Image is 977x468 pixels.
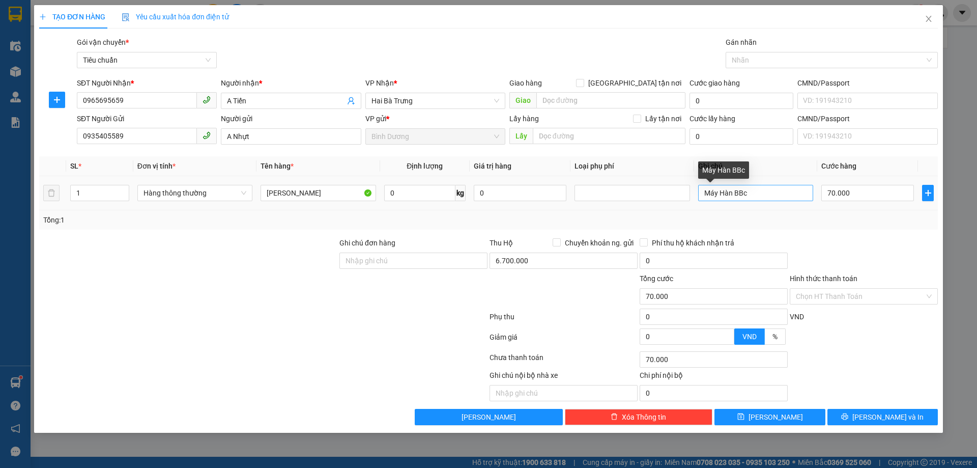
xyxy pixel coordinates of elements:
button: [PERSON_NAME] [415,409,563,425]
span: plus [49,96,65,104]
div: CMND/Passport [797,113,937,124]
span: Tên hàng [261,162,294,170]
span: phone [203,131,211,140]
div: Máy Hàn BBc [698,161,749,179]
span: Lấy tận nơi [641,113,685,124]
span: Xóa Thông tin [622,411,666,423]
span: Cước hàng [821,162,856,170]
span: printer [841,413,848,421]
input: 0 [474,185,566,201]
span: delete [611,413,618,421]
div: SĐT Người Nhận [77,77,217,89]
span: Tiêu chuẩn [83,52,211,68]
div: Chưa thanh toán [489,352,639,370]
span: Tổng cước [640,274,673,283]
span: Chuyển khoản ng. gửi [561,237,638,249]
div: CMND/Passport [797,77,937,89]
button: printer[PERSON_NAME] và In [827,409,938,425]
input: Ghi chú đơn hàng [339,253,487,269]
span: VP Nhận [365,79,394,87]
div: Giảm giá [489,332,639,349]
span: ĐC: 660 [GEOGRAPHIC_DATA], [GEOGRAPHIC_DATA] [4,45,75,55]
button: delete [43,185,60,201]
span: save [737,413,744,421]
button: plus [922,185,933,201]
span: Giao [509,92,536,108]
span: [PERSON_NAME] [749,411,803,423]
span: ĐT:0789 629 629 [4,58,41,63]
span: kg [455,185,466,201]
strong: 1900 633 614 [68,25,112,33]
span: % [772,333,778,341]
label: Hình thức thanh toán [790,274,857,283]
span: Thu Hộ [490,239,513,247]
input: Cước giao hàng [689,93,793,109]
button: plus [49,92,65,108]
span: ĐT: 0935371718 [77,58,112,63]
label: Ghi chú đơn hàng [339,239,395,247]
span: VND [790,313,804,321]
span: Đơn vị tính [137,162,176,170]
span: GỬI KHÁCH HÀNG [46,76,107,84]
span: VND [742,333,757,341]
th: Ghi chú [694,156,817,176]
div: Người nhận [221,77,361,89]
div: VP gửi [365,113,505,124]
span: [PERSON_NAME] và In [852,411,924,423]
button: deleteXóa Thông tin [565,409,713,425]
button: save[PERSON_NAME] [714,409,825,425]
span: VP Nhận: Hai Bà Trưng [77,38,130,43]
span: Lấy hàng [509,115,539,123]
div: Phụ thu [489,311,639,329]
input: Ghi Chú [698,185,813,201]
span: ĐC: [STREET_ADDRESS] BMT [77,47,147,52]
span: VP Gửi: Bình Dương [4,38,50,43]
span: ---------------------------------------------- [22,66,131,74]
span: CTY TNHH DLVT TIẾN OANH [38,6,142,15]
input: Nhập ghi chú [490,385,638,401]
input: Dọc đường [536,92,685,108]
th: Loại phụ phí [570,156,694,176]
div: Chi phí nội bộ [640,370,788,385]
div: Người gửi [221,113,361,124]
span: plus [923,189,933,197]
span: Hàng thông thường [143,185,246,201]
span: Lấy [509,128,533,144]
span: SL [70,162,78,170]
span: [PERSON_NAME] [462,411,516,423]
button: Close [914,5,943,34]
span: Giá trị hàng [474,162,511,170]
span: Gói vận chuyển [77,38,129,46]
span: user-add [347,97,355,105]
label: Cước giao hàng [689,79,740,87]
input: Dọc đường [533,128,685,144]
input: Cước lấy hàng [689,128,793,145]
input: VD: Bàn, Ghế [261,185,376,201]
label: Gán nhãn [726,38,757,46]
img: icon [122,13,130,21]
span: Yêu cầu xuất hóa đơn điện tử [122,13,229,21]
span: TẠO ĐƠN HÀNG [39,13,105,21]
span: Bình Dương [371,129,499,144]
span: [GEOGRAPHIC_DATA] tận nơi [584,77,685,89]
span: Phí thu hộ khách nhận trả [648,237,738,249]
div: Ghi chú nội bộ nhà xe [490,370,638,385]
span: Định lượng [407,162,443,170]
span: plus [39,13,46,20]
div: SĐT Người Gửi [77,113,217,124]
label: Cước lấy hàng [689,115,735,123]
span: phone [203,96,211,104]
span: close [925,15,933,23]
span: Hai Bà Trưng [371,93,499,108]
span: Giao hàng [509,79,542,87]
img: logo [4,7,30,32]
div: Tổng: 1 [43,214,377,226]
strong: NHẬN HÀNG NHANH - GIAO TỐC HÀNH [40,17,141,23]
